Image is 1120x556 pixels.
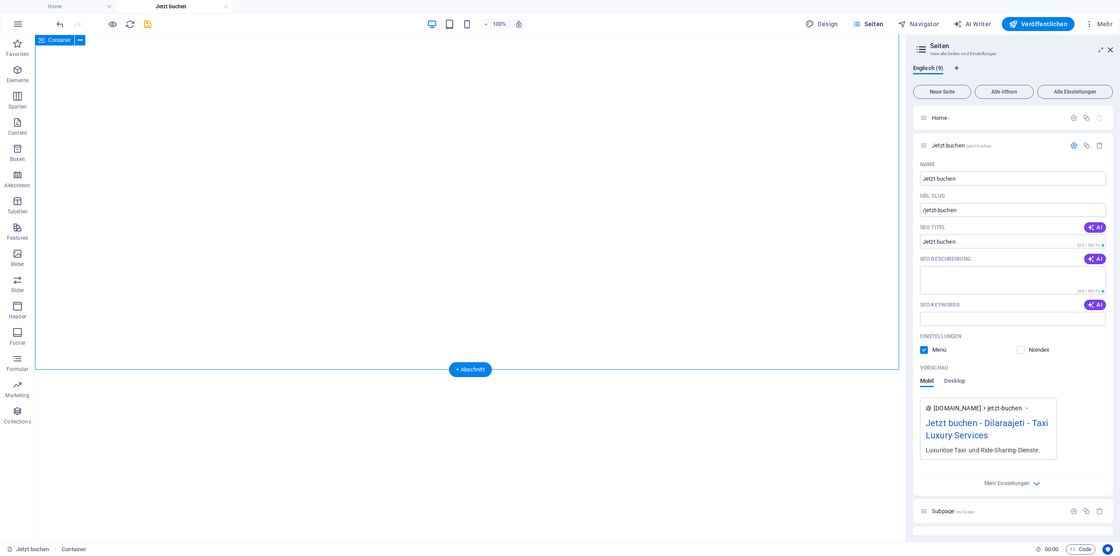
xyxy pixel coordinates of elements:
span: Desktop [944,376,965,388]
h6: Session-Zeit [1036,544,1059,555]
button: undo [55,19,65,29]
span: Navigator [898,20,939,28]
span: Code [1070,544,1092,555]
span: /subpage [955,509,974,514]
i: Bei Größenänderung Zoomstufe automatisch an das gewählte Gerät anpassen. [515,20,523,28]
span: Alle Einstellungen [1041,89,1109,94]
span: : [1051,546,1052,553]
p: Footer [10,339,25,346]
span: AI [1088,301,1102,308]
button: AI [1084,254,1106,264]
p: Slider [11,287,24,294]
p: Content [8,129,27,136]
span: AI [1088,255,1102,262]
h4: Jetzt buchen [116,2,233,11]
p: Favoriten [6,51,29,58]
label: Der Text in Suchergebnissen und Social Media [920,255,971,262]
label: Der Seitentitel in Suchergebnissen und Browser-Tabs [920,224,945,231]
label: Letzter Teil der URL für diese Seite [920,192,945,199]
div: Einstellungen [1070,142,1078,149]
div: Jetzt buchen/jetzt-buchen [929,143,1066,148]
div: Duplizieren [1083,114,1090,122]
div: Einstellungen [1070,507,1078,515]
p: Spalten [8,103,27,110]
input: Letzter Teil der URL für diese Seite [920,203,1106,217]
span: Seiten [852,20,884,28]
button: 100% [479,19,510,29]
span: [DOMAIN_NAME] [934,404,981,413]
div: Entfernen [1096,142,1103,149]
span: / [948,116,950,121]
button: Usercentrics [1102,544,1113,555]
button: Design [802,17,842,31]
button: Neue Seite [913,85,971,99]
span: Klick, um Seite zu öffnen [932,115,950,121]
button: Seiten [849,17,887,31]
p: Tabellen [7,208,28,215]
button: save [142,19,153,29]
nav: breadcrumb [62,544,86,555]
p: Features [7,234,28,241]
span: Alle öffnen [979,89,1030,94]
h2: Seiten [930,42,1113,50]
div: Luxuriöse Taxi- und Ride-Sharing-Dienste. [926,445,1051,455]
span: /jetzt-buchen [966,143,992,148]
button: Alle Einstellungen [1037,85,1113,99]
button: AI [1084,222,1106,233]
div: + Abschnitt [449,362,492,377]
button: Navigator [894,17,943,31]
p: Vorschau deiner Seite in Suchergebnissen [920,364,948,371]
span: Container [48,38,71,43]
div: Die Startseite kann nicht gelöscht werden [1096,114,1103,122]
h6: 100% [492,19,506,29]
span: Mobil [920,376,934,388]
button: AI Writer [950,17,995,31]
button: AI [1084,300,1106,310]
div: Duplizieren [1083,507,1090,515]
p: Marketing [5,392,29,399]
p: Einstellungen [920,333,961,340]
span: Englisch (9) [913,63,943,75]
div: Duplizieren [1083,142,1090,149]
div: Einstellungen [1070,114,1078,122]
button: reload [125,19,135,29]
div: Entfernen [1096,507,1103,515]
input: Der Seitentitel in Suchergebnissen und Browser-Tabs [920,234,1106,248]
div: Subpage/subpage [929,508,1066,514]
textarea: Der Text in Suchergebnissen und Social Media [920,266,1106,294]
i: Save (Ctrl+S) [143,19,153,29]
div: Sprachen-Tabs [913,65,1113,81]
span: Mehr Einstellungen [984,480,1029,486]
button: Mehr Einstellungen [1008,478,1018,489]
p: URL SLUG [920,192,945,199]
p: Weist Suchmaschinen an, diese Seite aus Suchergebnissen auszuschließen. [1029,346,1057,354]
span: Berechnete Pixellänge in Suchergebnissen [1075,288,1106,294]
i: Rückgängig: Überschrift ändern (Strg+Z) [55,19,65,29]
p: Header [9,313,26,320]
span: 428 / 580 Px [1077,243,1100,248]
h3: Verwalte Seiten und Einstellungen [930,50,1095,58]
button: Mehr [1081,17,1116,31]
p: Elemente [7,77,29,84]
p: Bilder [11,261,24,268]
span: jetzt-buchen [987,404,1022,413]
span: Mehr [1085,20,1113,28]
span: Berechnete Pixellänge in Suchergebnissen [1075,242,1106,248]
span: AI Writer [953,20,991,28]
p: Collections [4,418,31,425]
p: Definiert, ob diese Seite in einem automatisch generierten Menü erscheint. [932,346,961,354]
p: Akkordeon [4,182,30,189]
a: Klick, um Auswahl aufzuheben. Doppelklick öffnet Seitenverwaltung [7,544,49,555]
div: Jetzt buchen - Dilaraajeti - Taxi Luxury Services [926,416,1051,446]
button: Klicke hier, um den Vorschau-Modus zu verlassen [107,19,118,29]
span: Klick zum Auswählen. Doppelklick zum Bearbeiten [62,544,86,555]
p: Formular [7,366,29,373]
span: Veröffentlichen [1009,20,1067,28]
p: SEO Titel [920,224,945,231]
p: Boxen [10,156,25,163]
span: Design [805,20,838,28]
span: Klick, um Seite zu öffnen [932,508,974,514]
span: AI [1088,224,1102,231]
p: SEO Keywords [920,301,959,308]
div: Home/ [929,115,1066,121]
